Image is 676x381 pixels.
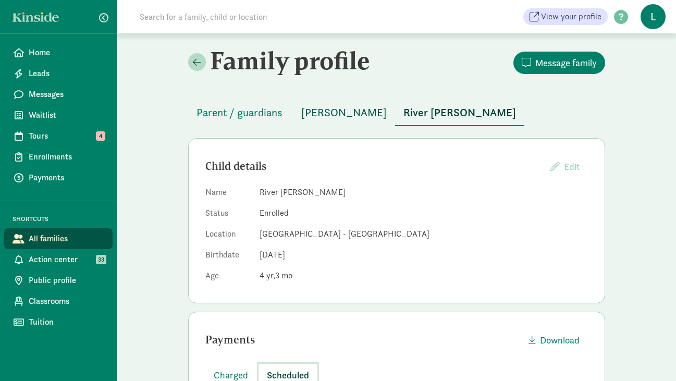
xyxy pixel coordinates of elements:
[523,8,608,25] a: View your profile
[301,104,387,121] span: [PERSON_NAME]
[293,107,395,119] a: [PERSON_NAME]
[4,126,113,146] a: Tours 4
[275,270,292,281] span: 3
[4,291,113,312] a: Classrooms
[4,228,113,249] a: All families
[205,207,251,224] dt: Status
[96,131,105,141] span: 4
[513,52,605,74] button: Message family
[535,56,597,70] span: Message family
[29,130,104,142] span: Tours
[29,274,104,287] span: Public profile
[641,4,666,29] span: L
[4,84,113,105] a: Messages
[205,228,251,244] dt: Location
[542,155,588,178] button: Edit
[205,269,251,286] dt: Age
[96,255,106,264] span: 33
[4,270,113,291] a: Public profile
[133,6,426,27] input: Search for a family, child or location
[29,46,104,59] span: Home
[520,329,588,351] button: Download
[188,100,291,125] button: Parent / guardians
[4,105,113,126] a: Waitlist
[29,232,104,245] span: All families
[624,331,676,381] iframe: Chat Widget
[29,171,104,184] span: Payments
[293,100,395,125] button: [PERSON_NAME]
[4,249,113,270] a: Action center 33
[540,333,580,347] span: Download
[541,10,601,23] span: View your profile
[29,67,104,80] span: Leads
[29,109,104,121] span: Waitlist
[188,107,291,119] a: Parent / guardians
[29,253,104,266] span: Action center
[205,249,251,265] dt: Birthdate
[260,249,285,260] span: [DATE]
[205,331,520,348] div: Payments
[29,88,104,101] span: Messages
[205,158,542,175] div: Child details
[260,186,588,199] dd: River [PERSON_NAME]
[29,151,104,163] span: Enrollments
[205,186,251,203] dt: Name
[4,167,113,188] a: Payments
[395,100,524,126] button: River [PERSON_NAME]
[260,270,275,281] span: 4
[564,161,580,173] span: Edit
[4,146,113,167] a: Enrollments
[260,228,588,240] dd: [GEOGRAPHIC_DATA] - [GEOGRAPHIC_DATA]
[29,295,104,308] span: Classrooms
[4,42,113,63] a: Home
[260,207,588,219] dd: Enrolled
[403,104,516,121] span: River [PERSON_NAME]
[29,316,104,328] span: Tuition
[188,46,395,75] h2: Family profile
[395,107,524,119] a: River [PERSON_NAME]
[4,63,113,84] a: Leads
[196,104,282,121] span: Parent / guardians
[4,312,113,333] a: Tuition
